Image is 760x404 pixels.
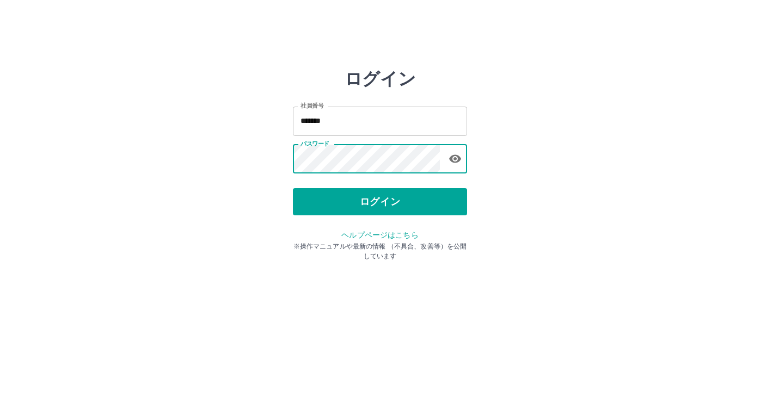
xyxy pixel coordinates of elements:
[345,69,416,89] h2: ログイン
[301,140,329,148] label: パスワード
[293,188,467,215] button: ログイン
[293,241,467,261] p: ※操作マニュアルや最新の情報 （不具合、改善等）を公開しています
[341,231,418,239] a: ヘルプページはこちら
[301,102,323,110] label: 社員番号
